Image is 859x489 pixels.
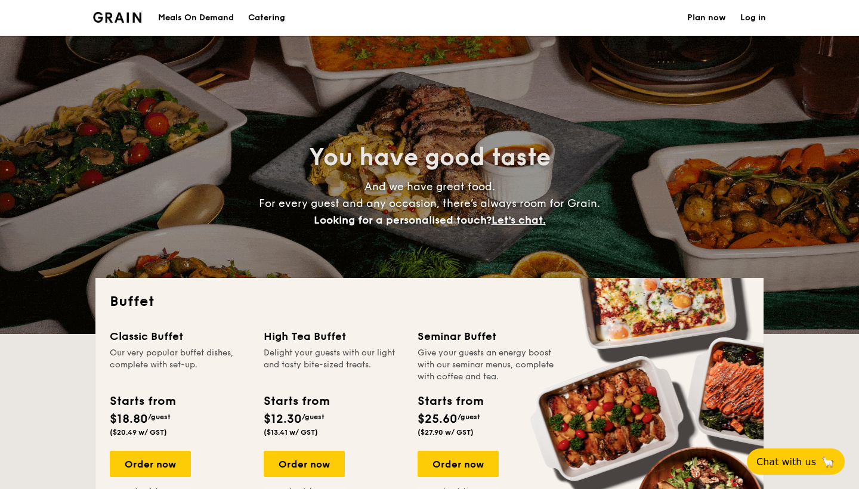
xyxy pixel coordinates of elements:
img: Grain [93,12,141,23]
span: ($13.41 w/ GST) [264,428,318,437]
span: $25.60 [418,412,458,426]
div: Delight your guests with our light and tasty bite-sized treats. [264,347,403,383]
span: ($27.90 w/ GST) [418,428,474,437]
div: Order now [418,451,499,477]
span: Chat with us [756,456,816,468]
a: Logotype [93,12,141,23]
span: ($20.49 w/ GST) [110,428,167,437]
div: Order now [264,451,345,477]
button: Chat with us🦙 [747,448,845,475]
div: Order now [110,451,191,477]
span: /guest [148,413,171,421]
span: 🦙 [821,455,835,469]
div: Give your guests an energy boost with our seminar menus, complete with coffee and tea. [418,347,557,383]
div: Starts from [418,392,483,410]
div: Starts from [110,392,175,410]
div: Classic Buffet [110,328,249,345]
div: High Tea Buffet [264,328,403,345]
span: $12.30 [264,412,302,426]
span: Let's chat. [492,213,546,227]
div: Seminar Buffet [418,328,557,345]
span: /guest [302,413,325,421]
h2: Buffet [110,292,749,311]
span: /guest [458,413,480,421]
span: $18.80 [110,412,148,426]
div: Starts from [264,392,329,410]
div: Our very popular buffet dishes, complete with set-up. [110,347,249,383]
